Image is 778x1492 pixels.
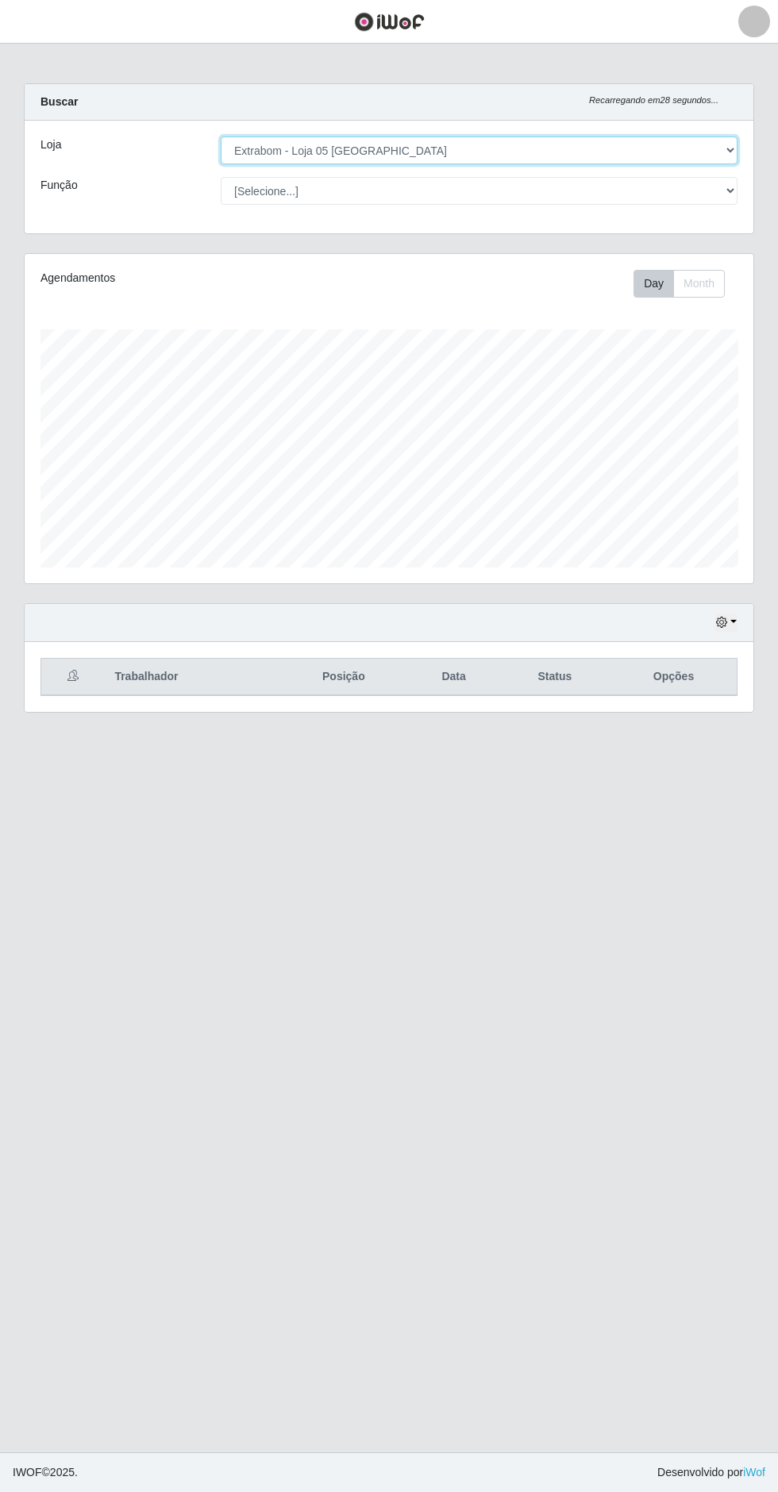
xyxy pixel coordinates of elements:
div: First group [634,270,725,298]
label: Função [40,177,78,194]
button: Day [634,270,674,298]
th: Status [499,659,610,696]
th: Posição [279,659,408,696]
span: © 2025 . [13,1464,78,1481]
span: Desenvolvido por [657,1464,765,1481]
div: Agendamentos [40,270,317,286]
strong: Buscar [40,95,78,108]
th: Data [408,659,499,696]
div: Toolbar with button groups [634,270,738,298]
th: Trabalhador [105,659,279,696]
a: iWof [743,1466,765,1479]
span: IWOF [13,1466,42,1479]
button: Month [673,270,725,298]
i: Recarregando em 28 segundos... [589,95,718,105]
label: Loja [40,137,61,153]
img: CoreUI Logo [354,12,425,32]
th: Opções [610,659,737,696]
